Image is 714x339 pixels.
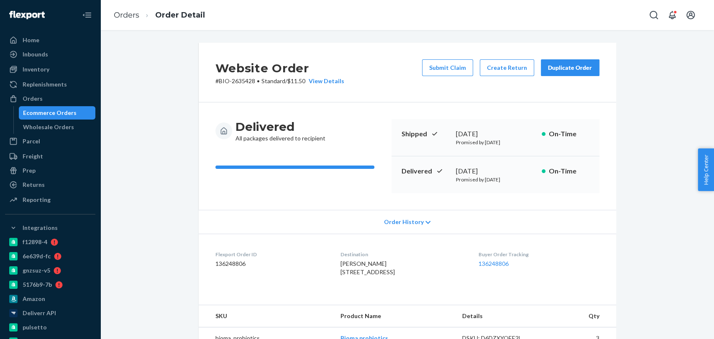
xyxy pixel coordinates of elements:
th: Product Name [334,305,456,327]
div: Integrations [23,224,58,232]
dt: Flexport Order ID [215,251,327,258]
a: 5176b9-7b [5,278,95,291]
dd: 136248806 [215,260,327,268]
a: Orders [5,92,95,105]
button: Create Return [480,59,534,76]
ol: breadcrumbs [107,3,212,28]
div: [DATE] [456,166,535,176]
a: Parcel [5,135,95,148]
a: 136248806 [479,260,509,267]
button: Duplicate Order [541,59,599,76]
p: Delivered [402,166,449,176]
div: Wholesale Orders [23,123,74,131]
th: Qty [548,305,616,327]
button: Open account menu [682,7,699,23]
a: Amazon [5,292,95,306]
a: Freight [5,150,95,163]
div: Ecommerce Orders [23,109,77,117]
a: Wholesale Orders [19,120,96,134]
h2: Website Order [215,59,344,77]
a: Replenishments [5,78,95,91]
th: SKU [199,305,334,327]
p: # BIO-2635428 / $11.50 [215,77,344,85]
p: On-Time [549,166,589,176]
p: Shipped [402,129,449,139]
div: All packages delivered to recipient [235,119,325,143]
div: Deliverr API [23,309,56,317]
button: Close Navigation [79,7,95,23]
a: Orders [114,10,139,20]
div: Prep [23,166,36,175]
div: Duplicate Order [548,64,592,72]
dt: Destination [340,251,465,258]
div: Inventory [23,65,49,74]
a: Reporting [5,193,95,206]
div: Parcel [23,137,40,145]
a: pulsetto [5,321,95,334]
div: [DATE] [456,129,535,139]
span: [PERSON_NAME] [STREET_ADDRESS] [340,260,395,275]
p: Promised by [DATE] [456,139,535,146]
a: Ecommerce Orders [19,106,96,120]
a: Prep [5,164,95,177]
div: Freight [23,152,43,161]
span: • [257,77,260,84]
span: Order History [384,218,423,226]
div: gnzsuz-v5 [23,266,50,275]
a: Home [5,33,95,47]
div: Orders [23,94,43,103]
button: Submit Claim [422,59,473,76]
p: On-Time [549,129,589,139]
a: Returns [5,178,95,191]
a: Order Detail [155,10,205,20]
div: Returns [23,181,45,189]
div: f12898-4 [23,238,47,246]
a: Inbounds [5,48,95,61]
div: Replenishments [23,80,67,89]
span: Standard [261,77,285,84]
button: View Details [305,77,344,85]
button: Open Search Box [645,7,662,23]
div: 6e639d-fc [23,252,51,260]
div: Amazon [23,295,45,303]
div: 5176b9-7b [23,280,52,289]
a: Inventory [5,63,95,76]
a: gnzsuz-v5 [5,264,95,277]
div: pulsetto [23,323,47,331]
div: Home [23,36,39,44]
button: Help Center [698,148,714,191]
div: Inbounds [23,50,48,59]
button: Integrations [5,221,95,234]
a: f12898-4 [5,235,95,249]
button: Open notifications [664,7,681,23]
h3: Delivered [235,119,325,134]
dt: Buyer Order Tracking [479,251,599,258]
div: Reporting [23,196,51,204]
p: Promised by [DATE] [456,176,535,183]
a: 6e639d-fc [5,250,95,263]
a: Deliverr API [5,306,95,320]
img: Flexport logo [9,11,45,19]
th: Details [456,305,548,327]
